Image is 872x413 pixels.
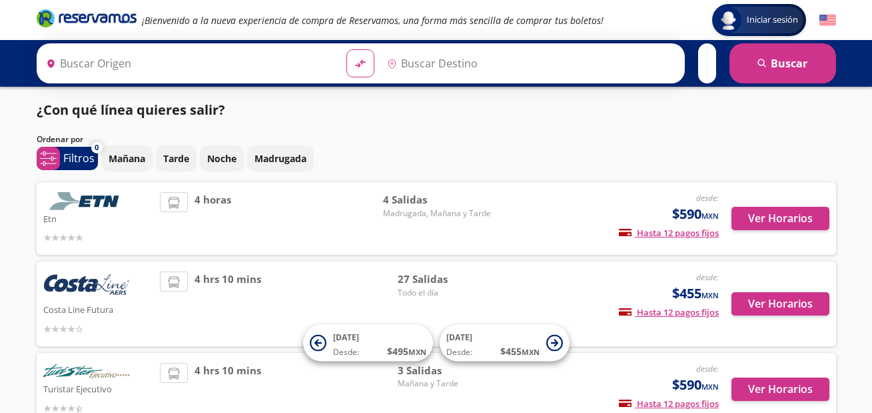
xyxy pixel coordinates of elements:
[95,142,99,153] span: 0
[522,347,540,357] small: MXN
[696,192,719,203] em: desde:
[247,145,314,171] button: Madrugada
[109,151,145,165] p: Mañana
[43,210,154,226] p: Etn
[43,192,130,210] img: Etn
[333,332,359,343] span: [DATE]
[408,347,426,357] small: MXN
[696,363,719,374] em: desde:
[254,151,306,165] p: Madrugada
[619,398,719,410] span: Hasta 12 pagos fijos
[619,227,719,239] span: Hasta 12 pagos fijos
[701,211,719,221] small: MXN
[37,100,225,120] p: ¿Con qué línea quieres salir?
[619,306,719,318] span: Hasta 12 pagos fijos
[63,150,95,166] p: Filtros
[207,151,236,165] p: Noche
[446,346,472,358] span: Desde:
[43,272,130,301] img: Costa Line Futura
[200,145,244,171] button: Noche
[303,325,433,362] button: [DATE]Desde:$495MXN
[729,43,836,83] button: Buscar
[398,363,491,378] span: 3 Salidas
[398,272,491,287] span: 27 Salidas
[701,382,719,392] small: MXN
[741,13,803,27] span: Iniciar sesión
[440,325,570,362] button: [DATE]Desde:$455MXN
[446,332,472,343] span: [DATE]
[41,47,336,80] input: Buscar Origen
[101,145,153,171] button: Mañana
[195,192,231,245] span: 4 horas
[382,47,677,80] input: Buscar Destino
[195,272,261,336] span: 4 hrs 10 mins
[701,290,719,300] small: MXN
[387,344,426,358] span: $ 495
[731,292,829,316] button: Ver Horarios
[383,192,491,208] span: 4 Salidas
[819,12,836,29] button: English
[731,207,829,230] button: Ver Horarios
[43,301,154,317] p: Costa Line Futura
[142,14,604,27] em: ¡Bienvenido a la nueva experiencia de compra de Reservamos, una forma más sencilla de comprar tus...
[163,151,189,165] p: Tarde
[156,145,197,171] button: Tarde
[672,204,719,224] span: $590
[696,272,719,283] em: desde:
[333,346,359,358] span: Desde:
[37,133,83,145] p: Ordenar por
[43,363,130,381] img: Turistar Ejecutivo
[383,208,491,220] span: Madrugada, Mañana y Tarde
[398,287,491,299] span: Todo el día
[43,380,154,396] p: Turistar Ejecutivo
[37,8,137,32] a: Brand Logo
[731,378,829,401] button: Ver Horarios
[37,147,98,170] button: 0Filtros
[672,375,719,395] span: $590
[500,344,540,358] span: $ 455
[398,378,491,390] span: Mañana y Tarde
[37,8,137,28] i: Brand Logo
[672,284,719,304] span: $455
